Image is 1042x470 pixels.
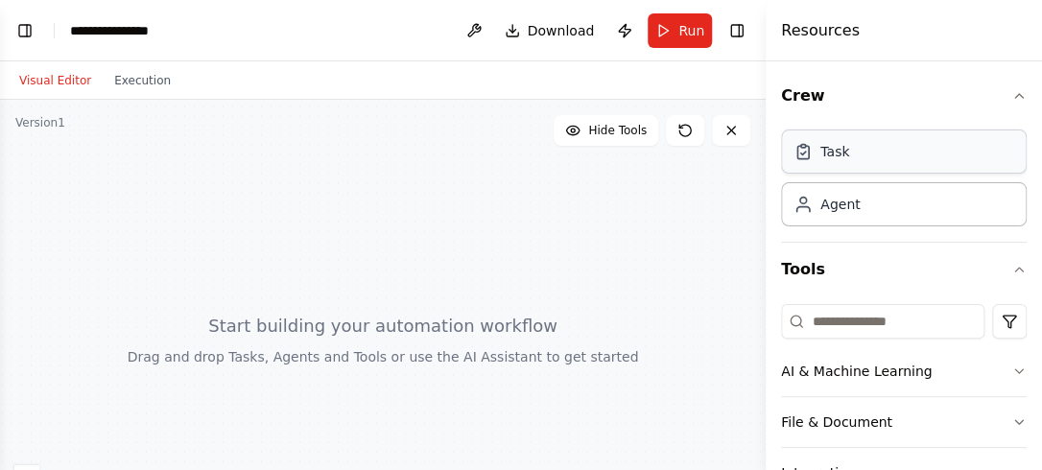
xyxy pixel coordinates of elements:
div: Version 1 [15,115,65,130]
button: Show left sidebar [12,17,38,44]
div: Crew [781,123,1027,242]
div: Task [820,142,849,161]
span: Hide Tools [588,123,647,138]
div: Agent [820,195,860,214]
button: Hide Tools [554,115,658,146]
button: Execution [103,69,182,92]
button: Crew [781,69,1027,123]
span: Run [678,21,704,40]
button: Visual Editor [8,69,103,92]
nav: breadcrumb [70,21,166,40]
span: Download [528,21,595,40]
button: Tools [781,243,1027,296]
button: File & Document [781,397,1027,447]
button: Run [648,13,712,48]
button: Hide right sidebar [723,17,750,44]
button: Download [497,13,603,48]
button: AI & Machine Learning [781,346,1027,396]
h4: Resources [781,19,860,42]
